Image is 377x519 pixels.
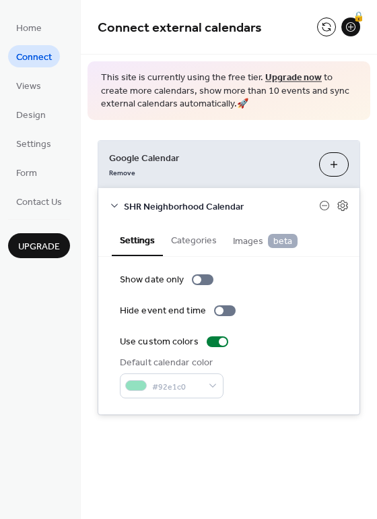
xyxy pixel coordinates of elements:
button: Categories [163,224,225,255]
span: Connect [16,51,52,65]
span: Remove [109,168,135,177]
a: Form [8,161,45,183]
span: Connect external calendars [98,15,262,41]
a: Settings [8,132,59,154]
span: Contact Us [16,195,62,210]
button: Settings [112,224,163,256]
div: Default calendar color [120,356,221,370]
span: Google Calendar [109,151,308,165]
span: Home [16,22,42,36]
span: Form [16,166,37,181]
a: Upgrade now [265,69,322,87]
button: Images beta [225,224,306,255]
span: Images [233,234,298,249]
span: This site is currently using the free tier. to create more calendars, show more than 10 events an... [101,71,357,111]
div: Use custom colors [120,335,199,349]
span: Settings [16,138,51,152]
button: Upgrade [8,233,70,258]
span: Views [16,80,41,94]
a: Contact Us [8,190,70,212]
span: beta [268,234,298,248]
span: Design [16,109,46,123]
a: Connect [8,45,60,67]
span: SHR Neighborhood Calendar [124,200,319,214]
span: #92e1c0 [152,379,202,394]
a: Home [8,16,50,38]
a: Design [8,103,54,125]
a: Views [8,74,49,96]
div: Show date only [120,273,184,287]
span: Upgrade [18,240,60,254]
div: Hide event end time [120,304,206,318]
